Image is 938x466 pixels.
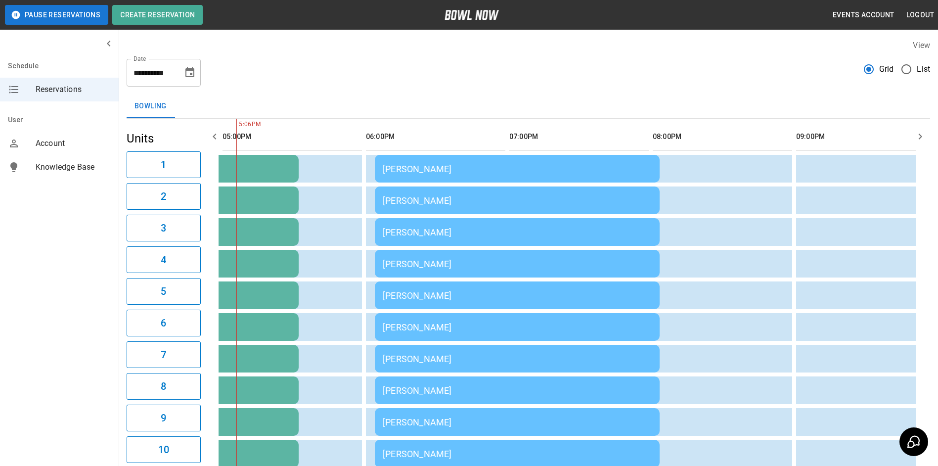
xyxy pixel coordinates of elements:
[383,164,652,174] div: [PERSON_NAME]
[161,157,166,173] h6: 1
[383,322,652,332] div: [PERSON_NAME]
[127,131,201,146] h5: Units
[127,94,175,118] button: Bowling
[127,436,201,463] button: 10
[36,84,111,95] span: Reservations
[917,63,930,75] span: List
[236,120,239,130] span: 5:06PM
[161,283,166,299] h6: 5
[829,6,898,24] button: Events Account
[127,405,201,431] button: 9
[161,315,166,331] h6: 6
[127,151,201,178] button: 1
[180,63,200,83] button: Choose date, selected date is Sep 20, 2025
[383,354,652,364] div: [PERSON_NAME]
[36,161,111,173] span: Knowledge Base
[127,246,201,273] button: 4
[383,290,652,301] div: [PERSON_NAME]
[383,227,652,237] div: [PERSON_NAME]
[383,417,652,427] div: [PERSON_NAME]
[445,10,499,20] img: logo
[913,41,930,50] label: View
[383,259,652,269] div: [PERSON_NAME]
[161,252,166,268] h6: 4
[112,5,203,25] button: Create Reservation
[127,341,201,368] button: 7
[127,278,201,305] button: 5
[158,442,169,458] h6: 10
[36,138,111,149] span: Account
[383,195,652,206] div: [PERSON_NAME]
[127,94,930,118] div: inventory tabs
[127,215,201,241] button: 3
[161,188,166,204] h6: 2
[127,183,201,210] button: 2
[902,6,938,24] button: Logout
[127,373,201,400] button: 8
[383,449,652,459] div: [PERSON_NAME]
[161,378,166,394] h6: 8
[5,5,108,25] button: Pause Reservations
[383,385,652,396] div: [PERSON_NAME]
[879,63,894,75] span: Grid
[161,410,166,426] h6: 9
[127,310,201,336] button: 6
[161,220,166,236] h6: 3
[161,347,166,363] h6: 7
